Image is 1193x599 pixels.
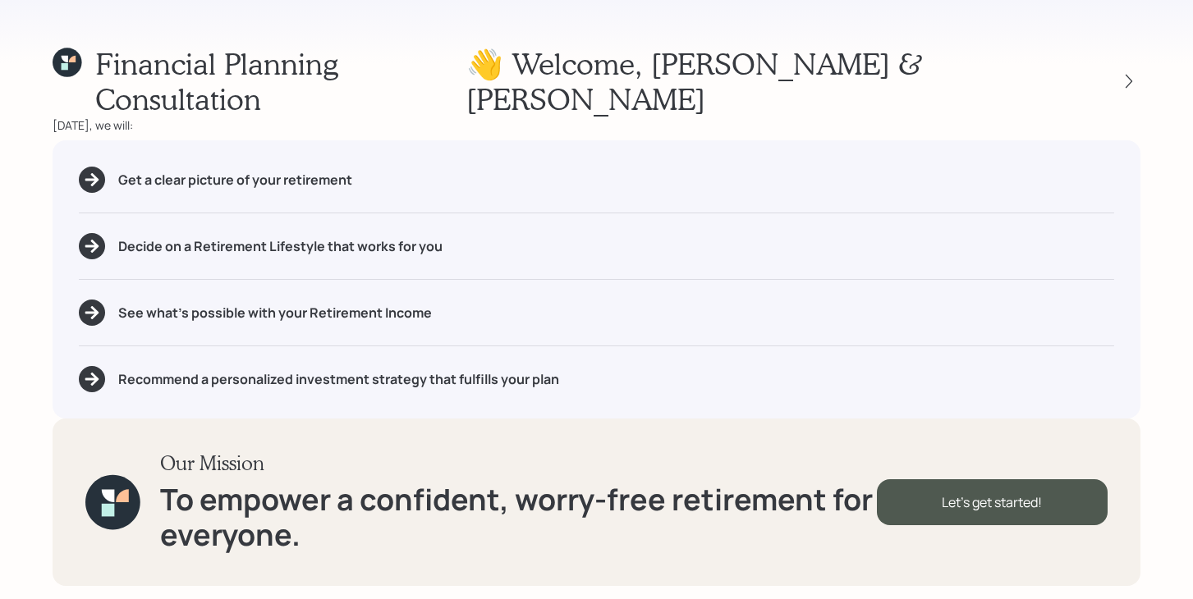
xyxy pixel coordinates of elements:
[466,46,1088,117] h1: 👋 Welcome , [PERSON_NAME] & [PERSON_NAME]
[118,172,352,188] h5: Get a clear picture of your retirement
[118,305,432,321] h5: See what's possible with your Retirement Income
[118,372,559,387] h5: Recommend a personalized investment strategy that fulfills your plan
[53,117,1140,134] div: [DATE], we will:
[160,451,877,475] h3: Our Mission
[877,479,1108,525] div: Let's get started!
[118,239,443,254] h5: Decide on a Retirement Lifestyle that works for you
[95,46,466,117] h1: Financial Planning Consultation
[160,482,877,552] h1: To empower a confident, worry-free retirement for everyone.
